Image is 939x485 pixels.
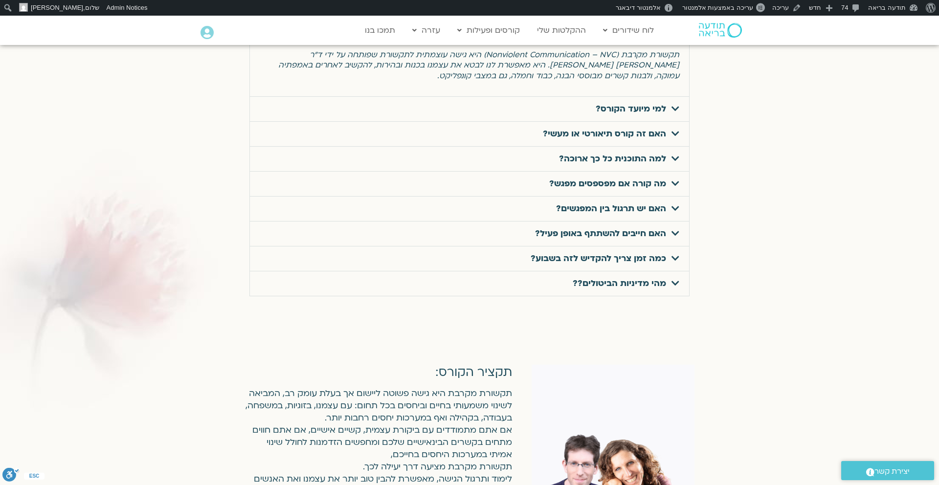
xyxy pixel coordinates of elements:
[841,461,934,480] a: יצירת קשר
[250,172,689,196] div: מה קורה אם מפספסים מפגש?
[598,21,659,40] a: לוח שידורים
[31,4,83,11] span: [PERSON_NAME]
[596,103,666,114] a: למי מיועד הקורס?
[250,246,689,271] div: כמה זמן צריך להקדיש לזה בשבוע?
[452,21,525,40] a: קורסים ופעילות
[556,203,666,214] a: האם יש תרגול בין המפגשים?
[250,38,689,97] div: מהי תקשורת מקרבת (NVC)?
[250,271,689,296] div: מהי מדיניות הביטולים??
[407,21,445,40] a: עזרה
[360,21,400,40] a: תמכו בנו
[532,21,591,40] a: ההקלטות שלי
[682,4,753,11] span: עריכה באמצעות אלמנטור
[245,365,512,380] p: תקציר הקורס:
[250,147,689,171] div: למה התוכנית כל כך ארוכה?
[531,253,666,264] a: כמה זמן צריך להקדיש לזה בשבוע?
[250,97,689,121] div: למי מיועד הקורס?
[559,153,666,164] a: למה התוכנית כל כך ארוכה?
[699,23,742,38] img: תודעה בריאה
[250,221,689,246] div: האם חייבים להשתתף באופן פעיל?
[874,465,910,478] span: יצירת קשר
[549,178,666,189] a: מה קורה אם מפספסים מפגש?
[250,197,689,221] div: האם יש תרגול בין המפגשים?
[535,228,666,239] a: האם חייבים להשתתף באופן פעיל?
[250,122,689,146] div: האם זה קורס תיאורטי או מעשי?
[543,128,666,139] a: האם זה קורס תיאורטי או מעשי?
[573,278,666,289] a: מהי מדיניות הביטולים??
[278,49,679,81] span: תקשורת מקרבת (Nonviolent Communication – NVC) היא גישה עוצמתית לתקשורת שפותחה על ידי ד"ר [PERSON_...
